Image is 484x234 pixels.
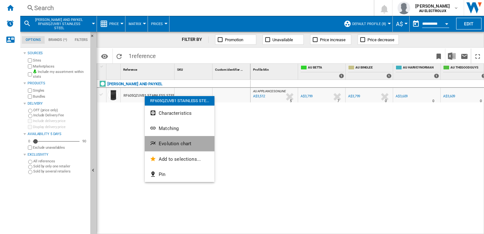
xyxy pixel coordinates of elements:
[145,106,214,121] button: Characteristics
[159,141,191,146] span: Evolution chart
[159,110,192,116] span: Characteristics
[145,152,214,167] button: Add to selections...
[145,121,214,136] button: Matching
[145,96,214,106] div: RF605QZUVB1 STAINLESS STE...
[159,156,201,162] span: Add to selections...
[145,136,214,151] button: Evolution chart
[159,126,179,131] span: Matching
[159,172,165,177] span: Pin
[145,167,214,182] button: Pin...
